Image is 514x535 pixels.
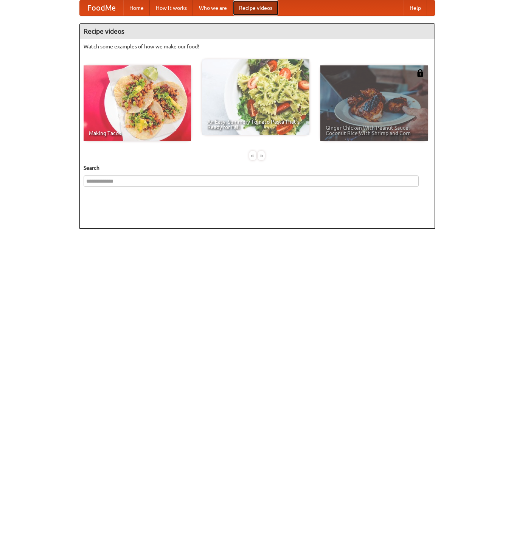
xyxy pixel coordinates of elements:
a: An Easy, Summery Tomato Pasta That's Ready for Fall [202,59,309,135]
h4: Recipe videos [80,24,435,39]
a: Who we are [193,0,233,16]
a: Making Tacos [84,65,191,141]
p: Watch some examples of how we make our food! [84,43,431,50]
img: 483408.png [416,69,424,77]
div: » [258,151,265,160]
h5: Search [84,164,431,172]
a: Recipe videos [233,0,278,16]
a: Help [404,0,427,16]
span: Making Tacos [89,130,186,136]
a: Home [123,0,150,16]
a: FoodMe [80,0,123,16]
span: An Easy, Summery Tomato Pasta That's Ready for Fall [207,119,304,130]
a: How it works [150,0,193,16]
div: « [249,151,256,160]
